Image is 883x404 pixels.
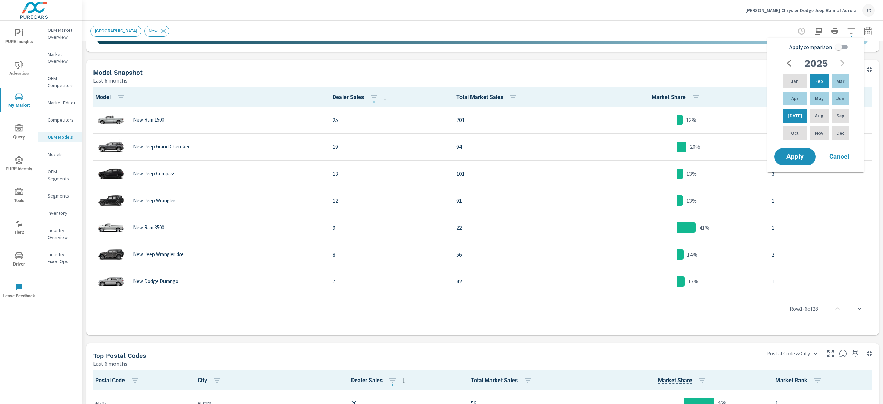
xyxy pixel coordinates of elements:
[97,217,125,238] img: glamour
[687,250,697,259] p: 14%
[38,25,82,42] div: OEM Market Overview
[825,348,836,359] button: Make Fullscreen
[133,251,184,258] p: New Jeep Wrangler 4xe
[811,24,825,38] button: "Export Report to PDF"
[144,26,169,37] div: New
[0,21,38,307] div: nav menu
[145,28,162,33] span: New
[2,93,36,109] span: My Market
[864,348,875,359] button: Minimize Widget
[791,129,799,136] p: Oct
[836,129,844,136] p: Dec
[2,251,36,268] span: Driver
[133,278,178,285] p: New Dodge Durango
[38,166,82,184] div: OEM Segments
[93,76,127,85] p: Last 6 months
[815,112,823,119] p: Aug
[804,57,828,69] h2: 2025
[762,347,822,359] div: Postal Code & City
[97,109,125,130] img: glamour
[38,225,82,242] div: Industry Overview
[836,78,844,85] p: Mar
[658,376,709,385] span: Market Share
[97,163,125,184] img: glamour
[456,116,582,124] p: 201
[133,144,191,150] p: New Jeep Grand Cherokee
[658,376,692,385] span: Postal Code Sales / Total Market Sales. [Market = within dealer PMA (or 60 miles if no PMA is def...
[48,27,76,40] p: OEM Market Overview
[93,69,143,76] h5: Model Snapshot
[97,190,125,211] img: glamour
[836,112,844,119] p: Sep
[333,250,445,259] p: 8
[48,251,76,265] p: Industry Fixed Ops
[456,223,582,232] p: 22
[38,191,82,201] div: Segments
[38,73,82,90] div: OEM Competitors
[2,283,36,300] span: Leave Feedback
[48,75,76,89] p: OEM Competitors
[333,116,445,124] p: 25
[850,348,861,359] span: Save this to your personalized report
[686,116,696,124] p: 12%
[333,196,445,205] p: 12
[789,43,832,51] span: Apply comparison
[815,95,824,102] p: May
[774,148,816,165] button: Apply
[772,250,871,259] p: 2
[97,271,125,292] img: glamour
[38,97,82,108] div: Market Editor
[48,227,76,241] p: Industry Overview
[652,93,703,102] span: Market Share
[48,192,76,199] p: Segments
[97,244,125,265] img: glamour
[690,143,700,151] p: 20%
[772,277,871,286] p: 1
[844,24,858,38] button: Apply Filters
[862,4,875,17] div: JD
[133,117,164,123] p: New Ram 1500
[686,170,697,178] p: 13%
[2,61,36,78] span: Advertise
[2,124,36,141] span: Query
[333,143,445,151] p: 19
[133,198,175,204] p: New Jeep Wrangler
[38,149,82,160] div: Models
[48,116,76,123] p: Competitors
[825,154,853,160] span: Cancel
[775,376,824,385] span: Market Rank
[456,250,582,259] p: 56
[48,151,76,158] p: Models
[133,224,164,231] p: New Ram 3500
[818,148,860,165] button: Cancel
[48,99,76,106] p: Market Editor
[788,112,802,119] p: [DATE]
[93,359,127,368] p: Last 6 months
[95,93,128,102] span: Model
[2,220,36,237] span: Tier2
[791,78,799,85] p: Jan
[48,210,76,217] p: Inventory
[699,223,710,232] p: 41%
[828,24,842,38] button: Print Report
[790,305,818,313] p: Row 1 - 6 of 28
[791,95,798,102] p: Apr
[133,171,176,177] p: New Jeep Compass
[48,51,76,65] p: Market Overview
[686,196,697,205] p: 13%
[97,136,125,157] img: glamour
[851,300,868,317] button: scroll to bottom
[91,28,141,33] span: [GEOGRAPHIC_DATA]
[38,208,82,218] div: Inventory
[38,132,82,142] div: OEM Models
[688,277,698,286] p: 17%
[351,376,408,385] span: Dealer Sales
[2,156,36,173] span: PURE Identity
[772,223,871,232] p: 1
[2,29,36,46] span: PURE Insights
[745,7,857,13] p: [PERSON_NAME] Chrysler Dodge Jeep Ram of Aurora
[815,78,823,85] p: Feb
[652,93,686,102] span: Model Sales / Total Market Sales. [Market = within dealer PMA (or 60 miles if no PMA is defined) ...
[456,143,582,151] p: 94
[456,277,582,286] p: 42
